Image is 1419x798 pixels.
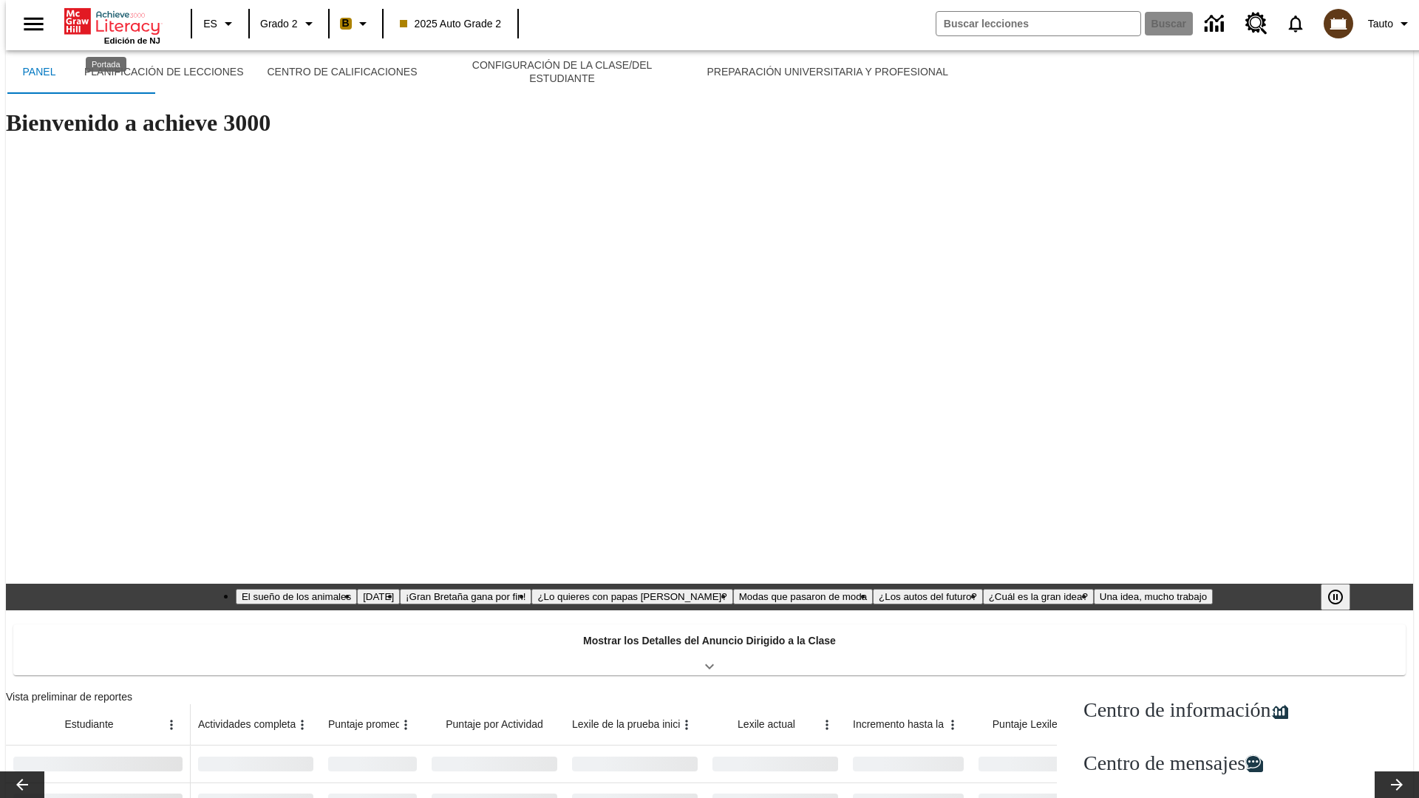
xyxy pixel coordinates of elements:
[531,589,732,604] button: Diapositiva 4 ¿Lo quieres con papas fritas?
[6,50,72,94] button: Panel
[936,12,1140,35] input: Buscar campo
[738,717,795,732] span: Lexile actual
[160,714,183,736] button: Abrir menú
[983,589,1094,604] button: Diapositiva 7 ¿Cuál es la gran idea?
[705,746,845,782] div: Sin datos,
[816,714,838,736] button: Abrir menú
[1276,4,1315,43] a: Notificaciones
[197,10,244,37] button: Lenguaje: ES, Selecciona un idioma
[873,589,983,604] button: Diapositiva 6 ¿Los autos del futuro?
[733,589,873,604] button: Diapositiva 5 Modas que pasaron de moda
[260,16,298,32] span: Grado 2
[572,717,688,732] span: Lexile de la prueba inicial
[1075,689,1297,731] a: Centro de información
[1368,16,1393,32] span: Tauto
[400,16,502,32] span: 2025 Auto Grade 2
[695,50,961,94] button: Preparación universitaria y profesional
[942,714,964,736] button: Abrir menú
[321,746,424,782] div: Sin datos,
[993,717,1098,732] span: Puntaje Lexile por mes
[1321,584,1350,610] button: Pausar
[446,717,543,732] span: Puntaje por Actividad
[334,10,378,37] button: Boost El color de la clase es anaranjado claro. Cambiar el color de la clase.
[6,691,132,703] span: Vista preliminar de reportes
[254,10,324,37] button: Grado: Grado 2, Elige un grado
[72,50,256,94] button: Planificación de lecciones
[1196,4,1236,44] a: Centro de información
[291,714,313,736] button: Abrir menú
[357,589,400,604] button: Diapositiva 2 Día del Trabajo
[1375,771,1419,798] button: Carrusel de lecciones, seguir
[236,589,357,604] button: Diapositiva 1 El sueño de los animales
[104,36,160,45] span: Edición de NJ
[64,5,160,45] div: Portada
[1362,10,1419,37] button: Perfil/Configuración
[429,50,695,94] button: Configuración de la clase/del estudiante
[191,746,321,782] div: Sin datos,
[1075,743,1272,784] a: Centro de mensajes
[198,717,313,732] span: Actividades completadas
[1083,751,1245,775] span: Centro de mensajes
[1321,584,1365,610] div: Pausar
[1083,698,1270,722] span: Centro de información
[583,633,836,649] p: Mostrar los Detalles del Anuncio Dirigido a la Clase
[342,14,350,33] span: B
[1236,4,1276,44] a: Centro de recursos, Se abrirá en una pestaña nueva.
[12,2,55,46] button: Abrir el menú lateral
[1315,4,1362,43] button: Escoja un nuevo avatar
[6,50,1413,94] div: Subbarra de navegación
[1094,589,1213,604] button: Diapositiva 8 Una idea, mucho trabajo
[6,109,1413,137] h1: Bienvenido a achieve 3000
[328,717,409,732] span: Puntaje promedio
[676,714,698,736] button: Abrir menú
[395,714,417,736] button: Abrir menú
[64,7,160,36] a: Portada
[64,717,113,732] span: Estudiante
[400,589,531,604] button: Diapositiva 3 ¡Gran Bretaña gana por fin!
[256,50,429,94] button: Centro de calificaciones
[1324,9,1353,38] img: avatar image
[203,16,217,32] span: ES
[6,50,960,94] div: Subbarra de navegación
[86,57,126,72] div: Portada
[13,624,1406,675] div: Mostrar los Detalles del Anuncio Dirigido a la Clase
[853,717,972,732] span: Incremento hasta la fecha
